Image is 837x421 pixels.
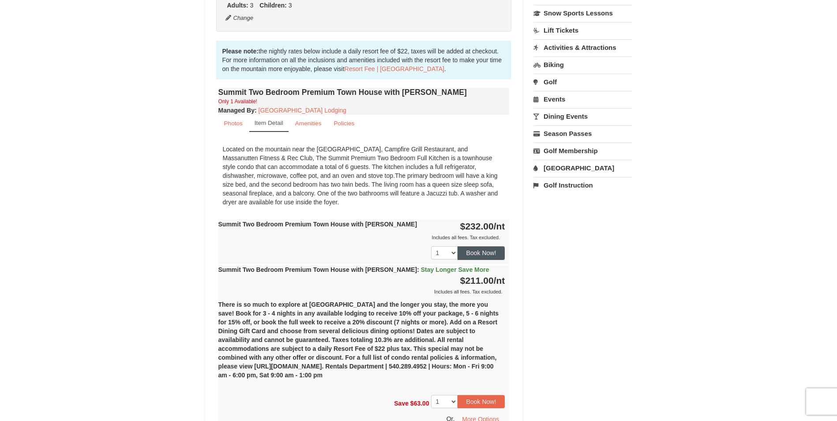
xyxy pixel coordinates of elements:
a: [GEOGRAPHIC_DATA] Lodging [259,107,346,114]
span: Managed By [218,107,255,114]
div: the nightly rates below include a daily resort fee of $22, taxes will be added at checkout. For m... [216,41,512,79]
strong: : [218,107,257,114]
strong: Summit Two Bedroom Premium Town House with [PERSON_NAME] [218,266,489,273]
span: $211.00 [460,275,494,286]
small: Amenities [295,120,322,127]
small: Only 1 Available! [218,98,257,105]
a: Photos [218,115,248,132]
strong: Please note: [222,48,259,55]
a: Resort Fee | [GEOGRAPHIC_DATA] [345,65,444,72]
a: [GEOGRAPHIC_DATA] [533,160,632,176]
button: Book Now! [458,395,505,408]
button: Change [225,13,254,23]
strong: Summit Two Bedroom Premium Town House with [PERSON_NAME] [218,221,417,228]
a: Activities & Attractions [533,39,632,56]
a: Events [533,91,632,107]
strong: Adults: [227,2,248,9]
div: Includes all fees. Tax excluded. [218,287,505,296]
span: 3 [289,2,292,9]
h4: Summit Two Bedroom Premium Town House with [PERSON_NAME] [218,88,510,97]
span: /nt [494,275,505,286]
span: : [417,266,419,273]
a: Lift Tickets [533,22,632,38]
small: Policies [334,120,354,127]
div: Located on the mountain near the [GEOGRAPHIC_DATA], Campfire Grill Restaurant, and Massanutten Fi... [218,140,510,211]
a: Golf Instruction [533,177,632,193]
a: Golf Membership [533,143,632,159]
span: /nt [494,221,505,231]
strong: $232.00 [460,221,505,231]
button: Book Now! [458,246,505,259]
span: Save [394,399,409,406]
small: Photos [224,120,243,127]
a: Amenities [289,115,327,132]
div: There is so much to explore at [GEOGRAPHIC_DATA] and the longer you stay, the more you save! Book... [218,296,510,391]
a: Item Detail [249,115,289,132]
strong: Children: [259,2,286,9]
span: $63.00 [410,399,429,406]
small: Item Detail [255,120,283,126]
div: Includes all fees. Tax excluded. [218,233,505,242]
a: Golf [533,74,632,90]
a: Biking [533,56,632,73]
a: Snow Sports Lessons [533,5,632,21]
span: 3 [250,2,254,9]
a: Dining Events [533,108,632,124]
span: Stay Longer Save More [421,266,489,273]
a: Season Passes [533,125,632,142]
a: Policies [328,115,360,132]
